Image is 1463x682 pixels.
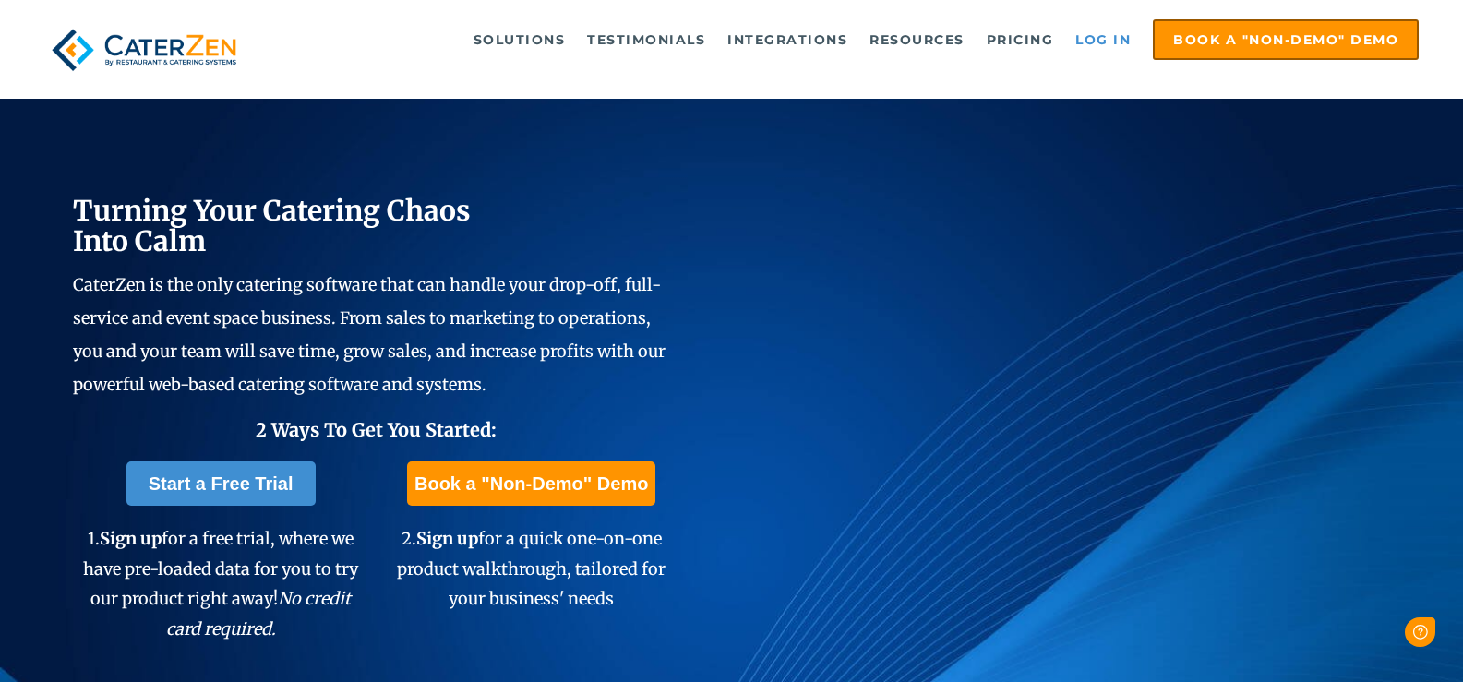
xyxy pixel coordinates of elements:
[464,21,575,58] a: Solutions
[279,19,1419,60] div: Navigation Menu
[860,21,974,58] a: Resources
[73,274,666,395] span: CaterZen is the only catering software that can handle your drop-off, full-service and event spac...
[578,21,714,58] a: Testimonials
[1066,21,1140,58] a: Log in
[977,21,1063,58] a: Pricing
[73,193,471,258] span: Turning Your Catering Chaos Into Calm
[83,528,358,639] span: 1. for a free trial, where we have pre-loaded data for you to try our product right away!
[1153,19,1419,60] a: Book a "Non-Demo" Demo
[1299,610,1443,662] iframe: Help widget launcher
[100,528,162,549] span: Sign up
[397,528,666,609] span: 2. for a quick one-on-one product walkthrough, tailored for your business' needs
[126,461,316,506] a: Start a Free Trial
[166,588,352,639] em: No credit card required.
[416,528,478,549] span: Sign up
[718,21,857,58] a: Integrations
[44,19,244,80] img: caterzen
[407,461,655,506] a: Book a "Non-Demo" Demo
[256,418,497,441] span: 2 Ways To Get You Started:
